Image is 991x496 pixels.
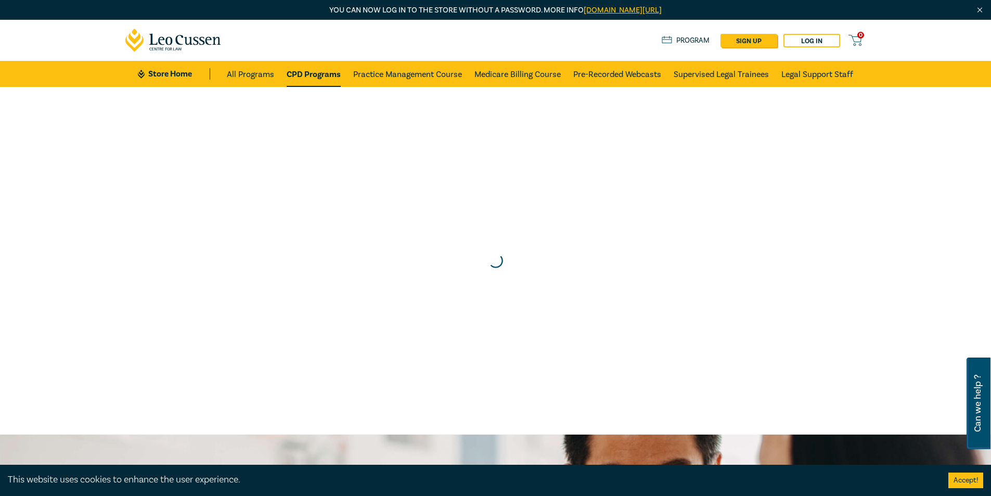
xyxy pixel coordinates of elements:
[781,61,853,87] a: Legal Support Staff
[227,61,274,87] a: All Programs
[125,5,866,16] p: You can now log in to the store without a password. More info
[474,61,561,87] a: Medicare Billing Course
[973,364,983,443] span: Can we help ?
[138,68,210,80] a: Store Home
[674,61,769,87] a: Supervised Legal Trainees
[975,6,984,15] img: Close
[8,473,933,487] div: This website uses cookies to enhance the user experience.
[857,32,864,39] span: 0
[783,34,840,47] a: Log in
[720,34,777,47] a: sign up
[948,473,983,488] button: Accept cookies
[662,35,710,46] a: Program
[287,61,341,87] a: CPD Programs
[573,61,661,87] a: Pre-Recorded Webcasts
[584,5,662,15] a: [DOMAIN_NAME][URL]
[353,61,462,87] a: Practice Management Course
